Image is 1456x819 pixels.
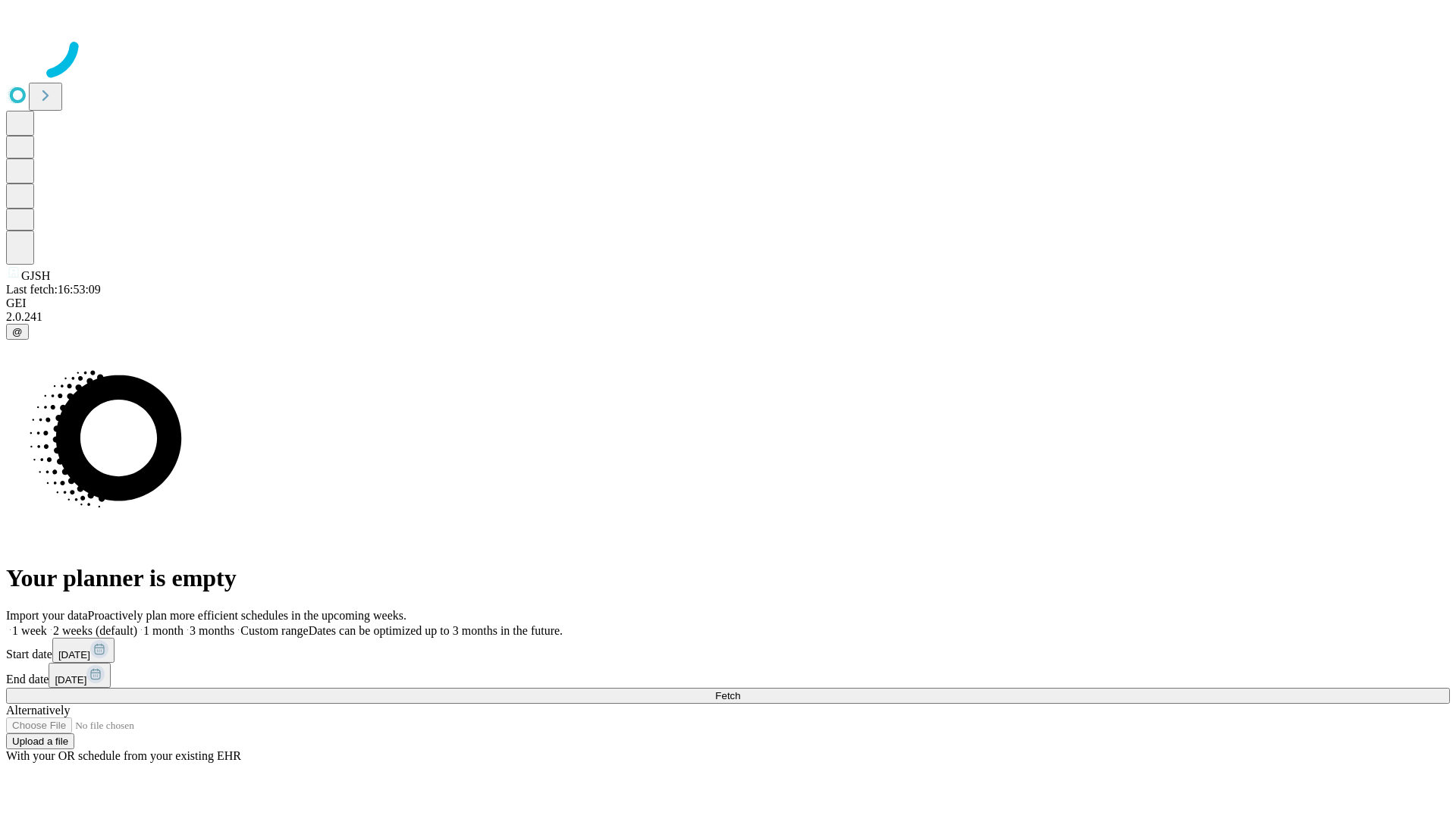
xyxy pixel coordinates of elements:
[49,663,111,688] button: [DATE]
[190,624,234,637] span: 3 months
[6,704,70,717] span: Alternatively
[240,624,308,637] span: Custom range
[6,310,1450,324] div: 2.0.241
[21,269,50,282] span: GJSH
[6,324,29,340] button: @
[6,638,1450,663] div: Start date
[6,749,241,762] span: With your OR schedule from your existing EHR
[6,283,101,296] span: Last fetch: 16:53:09
[88,609,406,622] span: Proactively plan more efficient schedules in the upcoming weeks.
[58,649,90,661] span: [DATE]
[12,326,23,337] span: @
[52,638,115,663] button: [DATE]
[143,624,184,637] span: 1 month
[53,624,137,637] span: 2 weeks (default)
[6,564,1450,592] h1: Your planner is empty
[309,624,563,637] span: Dates can be optimized up to 3 months in the future.
[6,297,1450,310] div: GEI
[6,609,88,622] span: Import your data
[12,624,47,637] span: 1 week
[6,733,74,749] button: Upload a file
[715,690,740,701] span: Fetch
[6,663,1450,688] div: End date
[55,674,86,686] span: [DATE]
[6,688,1450,704] button: Fetch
